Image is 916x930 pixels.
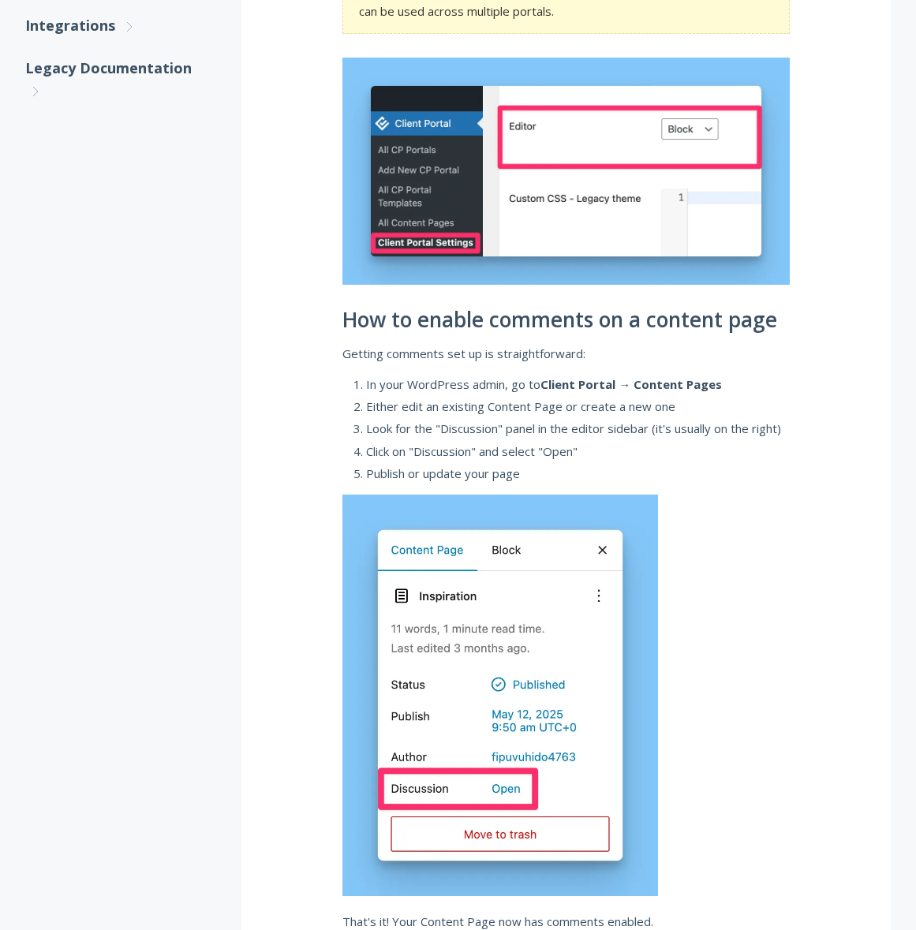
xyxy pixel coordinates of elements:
[366,375,790,394] li: In your WordPress admin, go to
[366,464,790,483] li: Publish or update your page
[25,5,210,47] a: Integrations
[540,376,722,392] strong: Client Portal → Content Pages
[25,47,210,113] a: Legacy Documentation
[342,344,790,363] p: Getting comments set up is straightforward:
[366,419,790,438] li: Look for the "Discussion" panel in the editor sidebar (it's usually on the right)
[366,397,790,416] li: Either edit an existing Content Page or create a new one
[366,442,790,461] li: Click on "Discussion" and select "Open"
[342,495,658,896] img: WordPress editor sidebar highlighting the Discussion panel with comments enabled
[342,58,790,285] img: Client Portal settings screen with Block Editor option selected
[342,308,790,332] h2: How to enable comments on a content page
